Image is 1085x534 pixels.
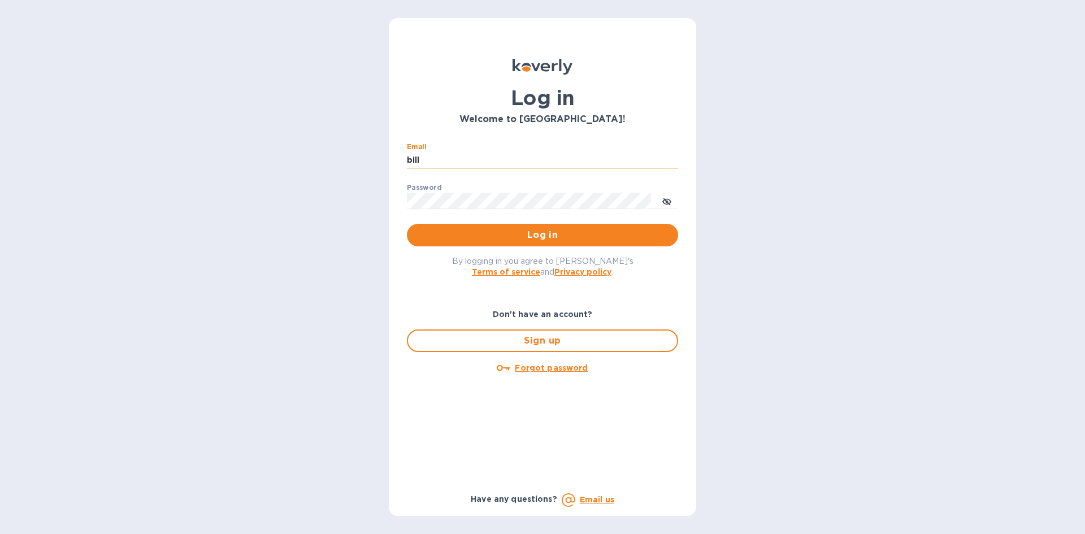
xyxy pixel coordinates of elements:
a: Privacy policy [554,267,611,276]
b: Have any questions? [471,494,557,503]
label: Password [407,184,441,191]
button: Log in [407,224,678,246]
a: Terms of service [472,267,540,276]
button: Sign up [407,329,678,352]
img: Koverly [513,59,572,75]
span: By logging in you agree to [PERSON_NAME]'s and . [452,257,633,276]
button: toggle password visibility [656,189,678,212]
h1: Log in [407,86,678,110]
u: Forgot password [515,363,588,372]
span: Log in [416,228,669,242]
span: Sign up [417,334,668,348]
a: Email us [580,495,614,504]
label: Email [407,144,427,150]
h3: Welcome to [GEOGRAPHIC_DATA]! [407,114,678,125]
input: Enter email address [407,152,678,169]
b: Don't have an account? [493,310,593,319]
